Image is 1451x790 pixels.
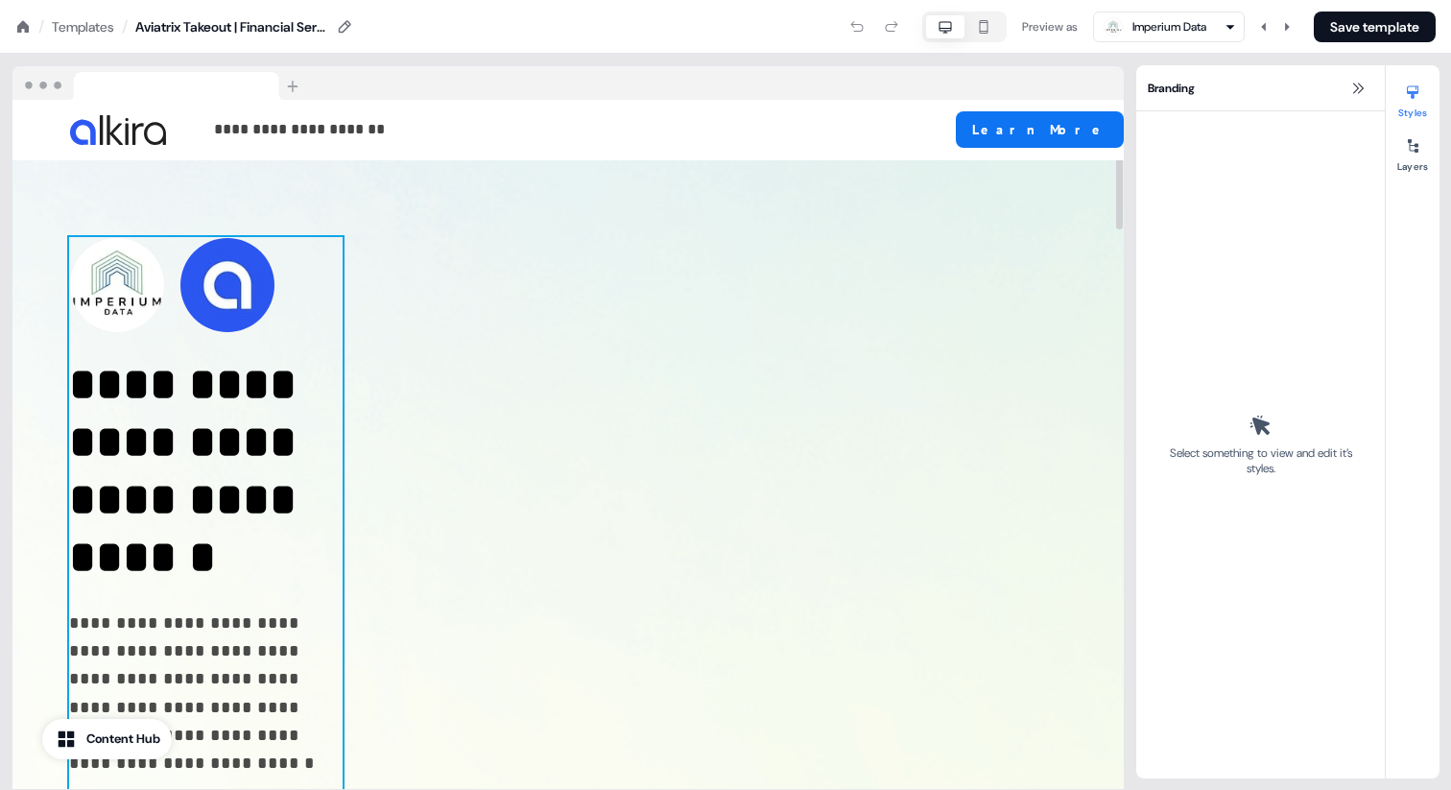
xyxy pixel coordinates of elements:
[86,730,160,749] div: Content Hub
[1093,12,1245,42] button: Imperium Data
[1136,65,1385,111] div: Branding
[1022,17,1078,36] div: Preview as
[1132,17,1206,36] div: Imperium Data
[956,111,1124,148] button: Learn More
[38,16,44,37] div: /
[1314,12,1436,42] button: Save template
[122,16,128,37] div: /
[1386,77,1439,119] button: Styles
[1386,131,1439,173] button: Layers
[52,17,114,36] a: Templates
[70,115,166,145] img: Image
[12,66,307,101] img: Browser topbar
[135,17,327,36] div: Aviatrix Takeout | Financial Services
[42,719,172,759] button: Content Hub
[1163,445,1358,476] div: Select something to view and edit it’s styles.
